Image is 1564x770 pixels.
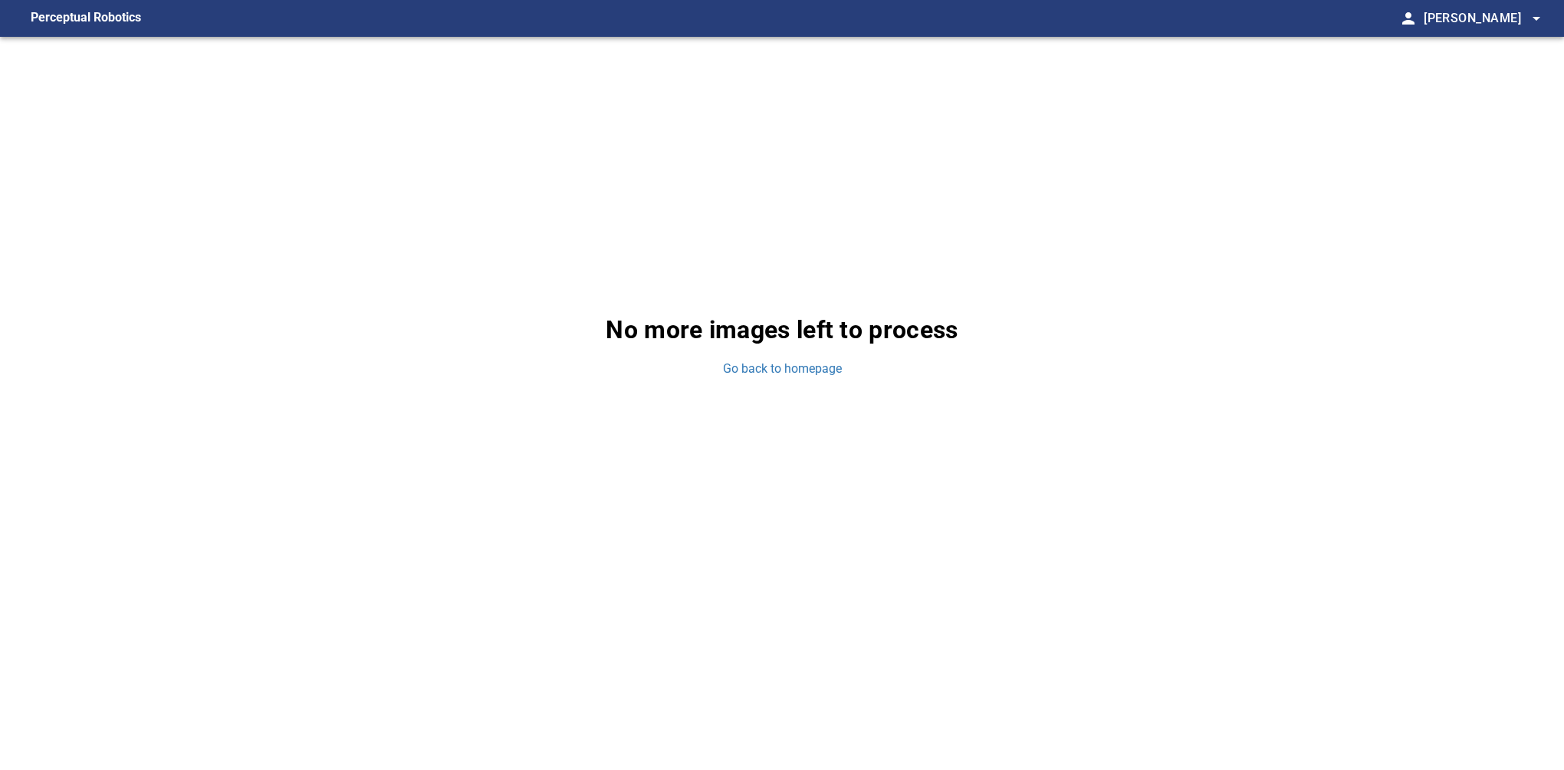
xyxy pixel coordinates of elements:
p: No more images left to process [606,311,958,348]
button: [PERSON_NAME] [1418,3,1546,34]
span: person [1399,9,1418,28]
a: Go back to homepage [723,360,842,378]
span: arrow_drop_down [1527,9,1546,28]
span: [PERSON_NAME] [1424,8,1546,29]
figcaption: Perceptual Robotics [31,6,141,31]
